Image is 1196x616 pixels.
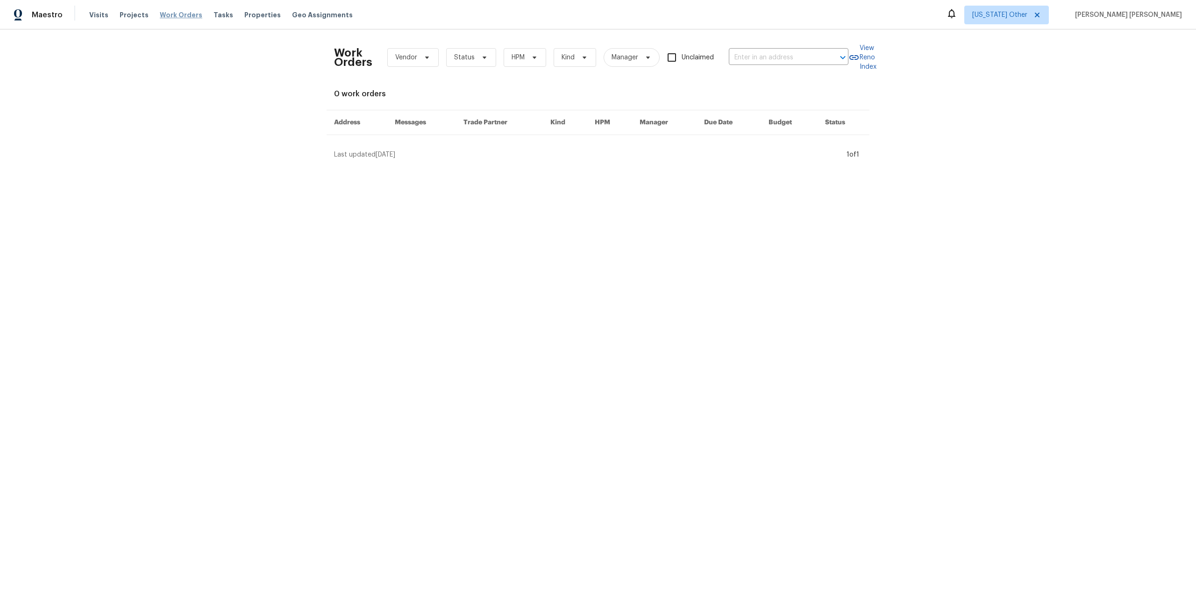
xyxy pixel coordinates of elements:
[848,43,876,72] a: View Reno Index
[512,53,525,62] span: HPM
[847,150,859,159] div: 1 of 1
[454,53,475,62] span: Status
[682,53,714,63] span: Unclaimed
[1071,10,1182,20] span: [PERSON_NAME] [PERSON_NAME]
[456,110,543,135] th: Trade Partner
[292,10,353,20] span: Geo Assignments
[387,110,456,135] th: Messages
[334,89,862,99] div: 0 work orders
[836,51,849,64] button: Open
[697,110,761,135] th: Due Date
[562,53,575,62] span: Kind
[729,50,822,65] input: Enter in an address
[327,110,387,135] th: Address
[376,151,395,158] span: [DATE]
[818,110,869,135] th: Status
[632,110,697,135] th: Manager
[334,48,372,67] h2: Work Orders
[543,110,587,135] th: Kind
[32,10,63,20] span: Maestro
[761,110,818,135] th: Budget
[972,10,1027,20] span: [US_STATE] Other
[89,10,108,20] span: Visits
[214,12,233,18] span: Tasks
[334,150,844,159] div: Last updated
[612,53,638,62] span: Manager
[244,10,281,20] span: Properties
[120,10,149,20] span: Projects
[587,110,632,135] th: HPM
[395,53,417,62] span: Vendor
[160,10,202,20] span: Work Orders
